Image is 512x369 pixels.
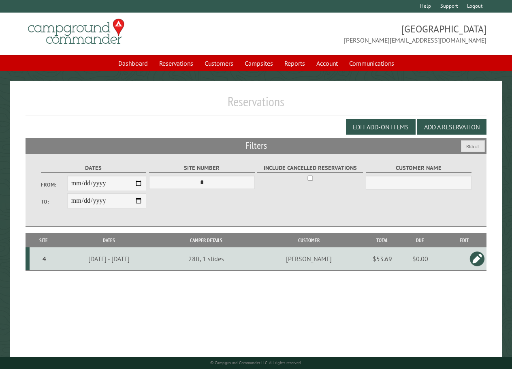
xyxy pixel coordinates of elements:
[149,163,255,173] label: Site Number
[41,198,67,206] label: To:
[366,247,399,270] td: $53.69
[58,255,160,263] div: [DATE] - [DATE]
[344,56,399,71] a: Communications
[210,360,302,365] small: © Campground Commander LLC. All rights reserved.
[240,56,278,71] a: Campsites
[26,138,486,153] h2: Filters
[417,119,486,135] button: Add a Reservation
[346,119,416,135] button: Edit Add-on Items
[26,94,486,116] h1: Reservations
[200,56,238,71] a: Customers
[41,163,147,173] label: Dates
[252,247,366,270] td: [PERSON_NAME]
[256,22,486,45] span: [GEOGRAPHIC_DATA] [PERSON_NAME][EMAIL_ADDRESS][DOMAIN_NAME]
[257,163,363,173] label: Include Cancelled Reservations
[366,233,399,247] th: Total
[154,56,198,71] a: Reservations
[33,255,56,263] div: 4
[41,181,67,189] label: From:
[461,140,485,152] button: Reset
[26,16,127,47] img: Campground Commander
[399,233,442,247] th: Due
[252,233,366,247] th: Customer
[161,233,252,247] th: Camper Details
[442,233,486,247] th: Edit
[30,233,57,247] th: Site
[311,56,343,71] a: Account
[113,56,153,71] a: Dashboard
[57,233,161,247] th: Dates
[366,163,471,173] label: Customer Name
[279,56,310,71] a: Reports
[161,247,252,270] td: 28ft, 1 slides
[399,247,442,270] td: $0.00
